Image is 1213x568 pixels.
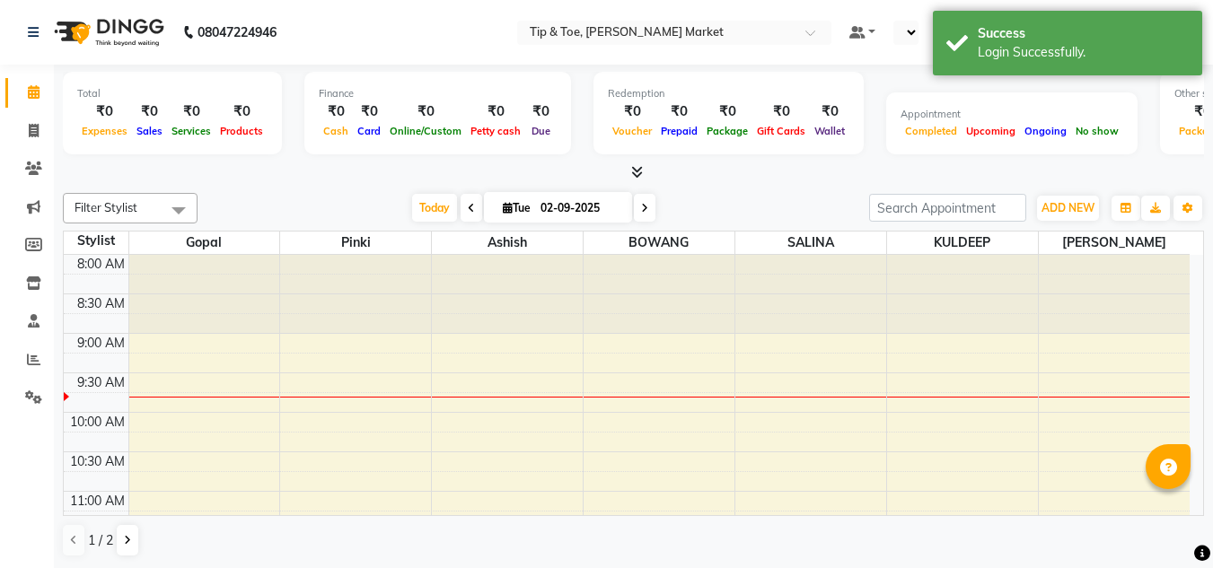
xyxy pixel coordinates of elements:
div: 11:00 AM [66,492,128,511]
div: ₹0 [466,101,525,122]
span: Filter Stylist [75,200,137,214]
span: Pinki [280,232,431,254]
span: Upcoming [962,125,1020,137]
div: Success [978,24,1189,43]
div: ₹0 [656,101,702,122]
span: Card [353,125,385,137]
span: Expenses [77,125,132,137]
div: ₹0 [215,101,268,122]
span: Cash [319,125,353,137]
div: ₹0 [702,101,752,122]
div: 9:00 AM [74,334,128,353]
div: ₹0 [167,101,215,122]
span: Voucher [608,125,656,137]
div: 10:00 AM [66,413,128,432]
span: Online/Custom [385,125,466,137]
span: Gift Cards [752,125,810,137]
input: 2025-09-02 [535,195,625,222]
div: ₹0 [810,101,849,122]
div: 8:00 AM [74,255,128,274]
div: Stylist [64,232,128,250]
b: 08047224946 [198,7,277,57]
span: Petty cash [466,125,525,137]
span: 1 / 2 [88,531,113,550]
div: ₹0 [132,101,167,122]
div: ₹0 [525,101,557,122]
button: ADD NEW [1037,196,1099,221]
div: Login Successfully. [978,43,1189,62]
div: ₹0 [608,101,656,122]
span: Prepaid [656,125,702,137]
input: Search Appointment [869,194,1026,222]
div: 9:30 AM [74,373,128,392]
span: KULDEEP [887,232,1038,254]
div: Redemption [608,86,849,101]
div: ₹0 [353,101,385,122]
div: Appointment [901,107,1123,122]
span: Completed [901,125,962,137]
span: No show [1071,125,1123,137]
span: Tue [498,201,535,214]
span: Services [167,125,215,137]
div: ₹0 [77,101,132,122]
div: 10:30 AM [66,452,128,471]
span: ADD NEW [1042,201,1094,214]
div: ₹0 [752,101,810,122]
span: Ashish [432,232,583,254]
img: logo [46,7,169,57]
div: ₹0 [319,101,353,122]
span: Due [527,125,555,137]
span: Sales [132,125,167,137]
span: [PERSON_NAME] [1039,232,1190,254]
span: Products [215,125,268,137]
div: Total [77,86,268,101]
span: Today [412,194,457,222]
span: Gopal [129,232,280,254]
span: SALINA [735,232,886,254]
span: Package [702,125,752,137]
div: 8:30 AM [74,294,128,313]
div: ₹0 [385,101,466,122]
div: Finance [319,86,557,101]
span: Ongoing [1020,125,1071,137]
span: Wallet [810,125,849,137]
span: BOWANG [584,232,734,254]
